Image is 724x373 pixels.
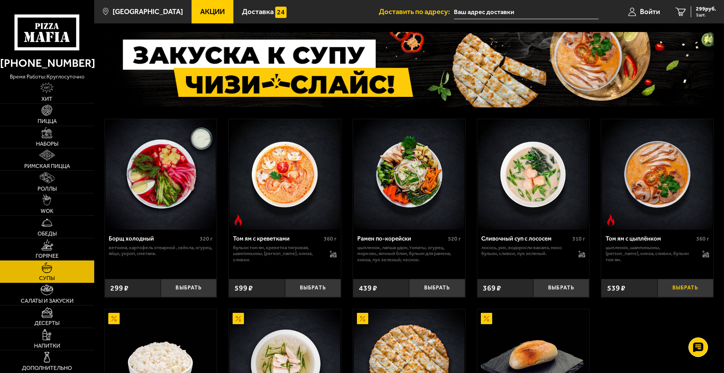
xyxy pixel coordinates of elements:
button: Выбрать [285,279,341,297]
span: 299 ₽ [110,284,129,292]
span: 1 шт. [696,12,716,17]
span: 360 г [696,236,709,242]
a: Острое блюдоТом ям с цыплёнком [601,119,713,230]
img: Том ям с цыплёнком [602,119,713,230]
span: [GEOGRAPHIC_DATA] [113,8,183,16]
input: Ваш адрес доставки [454,5,599,19]
span: 320 г [200,236,213,242]
a: Острое блюдоТом ям с креветками [229,119,341,230]
span: Десерты [34,321,59,326]
span: Наборы [36,141,58,147]
span: 520 г [448,236,461,242]
img: Акционный [481,313,492,324]
img: Острое блюдо [605,214,616,226]
span: Салаты и закуски [21,298,73,304]
span: 369 ₽ [483,284,501,292]
span: Войти [640,8,660,16]
span: Дополнительно [22,366,72,371]
img: Акционный [108,313,120,324]
button: Выбрать [409,279,465,297]
a: Борщ холодный [105,119,217,230]
span: Пицца [38,119,57,124]
span: 310 г [572,236,585,242]
div: Рамен по-корейски [357,235,446,243]
a: Сливочный суп с лососем [477,119,590,230]
span: Доставить по адресу: [379,8,454,16]
span: Супы [39,276,55,281]
img: 15daf4d41897b9f0e9f617042186c801.svg [275,7,287,18]
span: Римская пицца [24,164,70,169]
a: Рамен по-корейски [353,119,465,230]
span: 299 руб. [696,6,716,12]
div: Сливочный суп с лососем [481,235,570,243]
div: Том ям с креветками [233,235,322,243]
p: ветчина, картофель отварной , свёкла, огурец, яйцо, укроп, сметана. [109,245,212,257]
div: Борщ холодный [109,235,197,243]
img: Акционный [233,313,244,324]
span: 360 г [324,236,337,242]
p: бульон том ям, креветка тигровая, шампиньоны, [PERSON_NAME], кинза, сливки. [233,245,322,262]
img: Борщ холодный [106,119,216,230]
button: Выбрать [658,279,713,297]
span: 599 ₽ [235,284,253,292]
span: Горячее [36,253,59,259]
span: Напитки [34,343,60,349]
span: WOK [41,209,54,214]
span: Роллы [38,186,57,192]
img: Сливочный суп с лососем [478,119,589,230]
img: Том ям с креветками [229,119,340,230]
span: 439 ₽ [359,284,377,292]
button: Выбрать [533,279,589,297]
img: Акционный [357,313,368,324]
span: Хит [41,96,52,102]
img: Рамен по-корейски [354,119,464,230]
p: цыпленок, лапша удон, томаты, огурец, морковь, яичный блин, бульон для рамена, кинза, лук зеленый... [357,245,461,262]
span: Акции [200,8,225,16]
p: лосось, рис, водоросли вакамэ, мисо бульон, сливки, лук зеленый. [481,245,570,257]
span: Доставка [242,8,274,16]
p: цыпленок, шампиньоны, [PERSON_NAME], кинза, сливки, бульон том ям. [606,245,695,262]
div: Том ям с цыплёнком [606,235,694,243]
button: Выбрать [161,279,217,297]
img: Острое блюдо [233,214,244,226]
span: 539 ₽ [607,284,625,292]
span: Обеды [38,231,57,237]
